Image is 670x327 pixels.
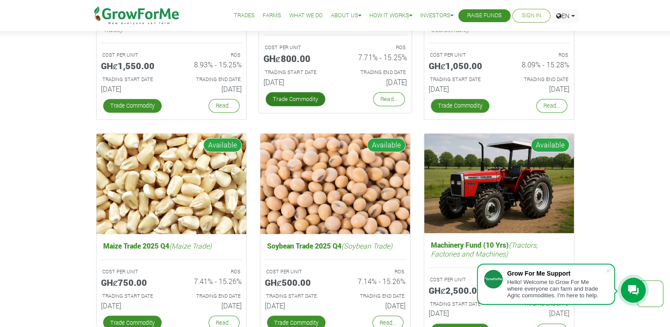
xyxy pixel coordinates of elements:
[265,301,329,310] h6: [DATE]
[507,51,568,59] p: ROS
[263,53,328,63] h5: GHȼ800.00
[266,292,327,300] p: Estimated Trading Start Date
[429,85,492,93] h6: [DATE]
[331,11,361,20] a: About Us
[102,76,163,83] p: Estimated Trading Start Date
[430,300,491,308] p: Estimated Trading Start Date
[234,11,255,20] a: Trades
[209,99,240,113] a: Read...
[101,60,165,71] h5: GHȼ1,550.00
[431,99,489,113] a: Trade Commodity
[429,285,492,296] h5: GHȼ2,500.00
[178,85,242,93] h6: [DATE]
[265,239,406,252] h5: Soybean Trade 2025 Q4
[342,301,406,310] h6: [DATE]
[430,276,491,284] p: COST PER UNIT
[342,53,407,62] h6: 7.71% - 15.25%
[431,240,538,258] i: (Tractors, Factories and Machines)
[103,99,162,113] a: Trade Commodity
[169,241,212,250] i: (Maize Trade)
[429,309,492,317] h6: [DATE]
[424,133,574,233] img: growforme image
[260,133,410,234] img: growforme image
[373,92,404,106] a: Read...
[536,99,567,113] a: Read...
[429,238,569,260] h5: Machinery Fund (10 Yrs)
[102,268,163,276] p: COST PER UNIT
[552,9,579,23] a: EN
[101,85,165,93] h6: [DATE]
[102,292,163,300] p: Estimated Trading Start Date
[264,44,327,51] p: COST PER UNIT
[369,11,412,20] a: How it Works
[343,268,404,276] p: ROS
[429,60,492,71] h5: GHȼ1,050.00
[265,277,329,288] h5: GHȼ500.00
[343,44,406,51] p: ROS
[102,51,163,59] p: COST PER UNIT
[341,241,392,250] i: (Soybean Trade)
[507,279,605,299] div: Hello! Welcome to Grow For Me where everyone can farm and trade Agric commodities. I'm here to help.
[522,11,541,20] a: Sign In
[507,270,605,277] div: Grow For Me Support
[179,51,240,59] p: ROS
[97,133,246,234] img: growforme image
[265,92,325,106] a: Trade Commodity
[430,51,491,59] p: COST PER UNIT
[506,309,569,317] h6: [DATE]
[343,292,404,300] p: Estimated Trading End Date
[179,76,240,83] p: Estimated Trading End Date
[263,78,328,86] h6: [DATE]
[342,277,406,285] h6: 7.14% - 15.26%
[342,78,407,86] h6: [DATE]
[179,292,240,300] p: Estimated Trading End Date
[531,138,569,152] span: Available
[179,268,240,276] p: ROS
[367,138,406,152] span: Available
[289,11,323,20] a: What We Do
[264,69,327,76] p: Estimated Trading Start Date
[203,138,242,152] span: Available
[178,277,242,285] h6: 7.41% - 15.26%
[263,11,281,20] a: Farms
[101,277,165,288] h5: GHȼ750.00
[467,11,502,20] a: Raise Funds
[178,301,242,310] h6: [DATE]
[506,85,569,93] h6: [DATE]
[266,268,327,276] p: COST PER UNIT
[506,60,569,69] h6: 8.09% - 15.28%
[101,301,165,310] h6: [DATE]
[101,239,242,252] h5: Maize Trade 2025 Q4
[420,11,453,20] a: Investors
[507,76,568,83] p: Estimated Trading End Date
[178,60,242,69] h6: 8.93% - 15.25%
[430,76,491,83] p: Estimated Trading Start Date
[343,69,406,76] p: Estimated Trading End Date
